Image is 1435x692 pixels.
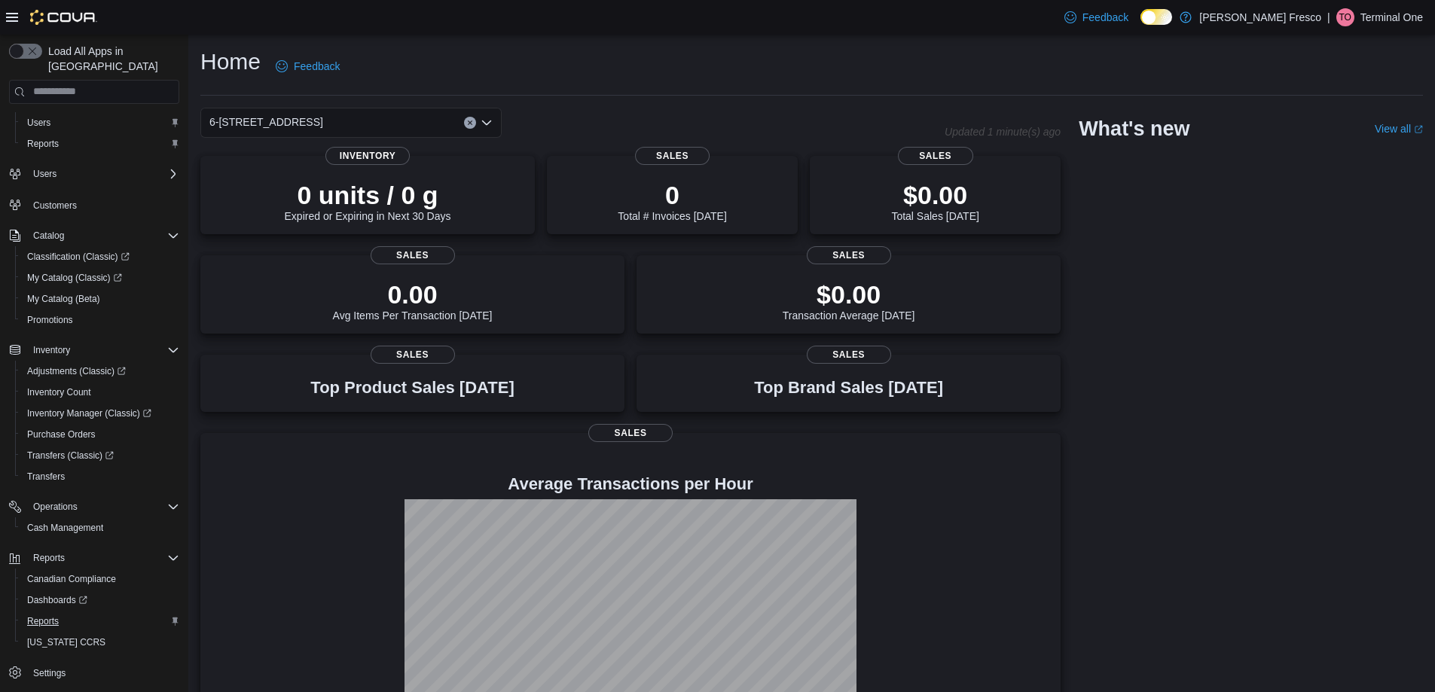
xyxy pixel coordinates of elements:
[891,180,979,210] p: $0.00
[3,194,185,215] button: Customers
[27,522,103,534] span: Cash Management
[42,44,179,74] span: Load All Apps in [GEOGRAPHIC_DATA]
[21,269,128,287] a: My Catalog (Classic)
[33,200,77,212] span: Customers
[21,362,132,380] a: Adjustments (Classic)
[371,346,455,364] span: Sales
[33,230,64,242] span: Catalog
[21,425,179,444] span: Purchase Orders
[27,197,83,215] a: Customers
[15,133,185,154] button: Reports
[21,425,102,444] a: Purchase Orders
[21,404,179,422] span: Inventory Manager (Classic)
[27,573,116,585] span: Canadian Compliance
[3,496,185,517] button: Operations
[15,403,185,424] a: Inventory Manager (Classic)
[371,246,455,264] span: Sales
[891,180,979,222] div: Total Sales [DATE]
[21,519,109,537] a: Cash Management
[1058,2,1134,32] a: Feedback
[15,569,185,590] button: Canadian Compliance
[27,663,179,682] span: Settings
[21,290,106,308] a: My Catalog (Beta)
[27,664,72,682] a: Settings
[945,126,1061,138] p: Updated 1 minute(s) ago
[21,468,179,486] span: Transfers
[21,612,65,630] a: Reports
[3,547,185,569] button: Reports
[21,447,179,465] span: Transfers (Classic)
[618,180,726,210] p: 0
[635,147,710,165] span: Sales
[285,180,451,222] div: Expired or Expiring in Next 30 Days
[15,517,185,538] button: Cash Management
[27,227,179,245] span: Catalog
[21,591,179,609] span: Dashboards
[27,272,122,284] span: My Catalog (Classic)
[21,633,179,651] span: Washington CCRS
[783,279,915,322] div: Transaction Average [DATE]
[285,180,451,210] p: 0 units / 0 g
[21,269,179,287] span: My Catalog (Classic)
[21,114,56,132] a: Users
[27,498,84,516] button: Operations
[33,552,65,564] span: Reports
[27,386,91,398] span: Inventory Count
[310,379,514,397] h3: Top Product Sales [DATE]
[15,466,185,487] button: Transfers
[27,195,179,214] span: Customers
[783,279,915,309] p: $0.00
[1360,8,1423,26] p: Terminal One
[27,450,114,462] span: Transfers (Classic)
[27,341,179,359] span: Inventory
[1327,8,1330,26] p: |
[27,549,179,567] span: Reports
[1336,8,1354,26] div: Terminal One
[27,365,126,377] span: Adjustments (Classic)
[270,51,346,81] a: Feedback
[27,594,87,606] span: Dashboards
[27,117,50,129] span: Users
[21,135,179,153] span: Reports
[1375,123,1423,135] a: View allExternal link
[27,407,151,419] span: Inventory Manager (Classic)
[21,362,179,380] span: Adjustments (Classic)
[325,147,410,165] span: Inventory
[27,471,65,483] span: Transfers
[27,251,130,263] span: Classification (Classic)
[15,445,185,466] a: Transfers (Classic)
[333,279,493,322] div: Avg Items Per Transaction [DATE]
[15,632,185,653] button: [US_STATE] CCRS
[33,344,70,356] span: Inventory
[1199,8,1321,26] p: [PERSON_NAME] Fresco
[21,383,97,401] a: Inventory Count
[1140,9,1172,25] input: Dark Mode
[21,248,136,266] a: Classification (Classic)
[21,591,93,609] a: Dashboards
[21,135,65,153] a: Reports
[21,311,179,329] span: Promotions
[21,248,179,266] span: Classification (Classic)
[1140,25,1141,26] span: Dark Mode
[3,163,185,184] button: Users
[1414,125,1423,134] svg: External link
[15,309,185,331] button: Promotions
[27,165,179,183] span: Users
[1339,8,1351,26] span: TO
[898,147,973,165] span: Sales
[30,10,97,25] img: Cova
[588,424,673,442] span: Sales
[15,112,185,133] button: Users
[3,662,185,684] button: Settings
[27,615,59,627] span: Reports
[1082,10,1128,25] span: Feedback
[21,570,179,588] span: Canadian Compliance
[27,165,63,183] button: Users
[27,293,100,305] span: My Catalog (Beta)
[27,138,59,150] span: Reports
[27,428,96,441] span: Purchase Orders
[15,611,185,632] button: Reports
[21,612,179,630] span: Reports
[15,361,185,382] a: Adjustments (Classic)
[21,311,79,329] a: Promotions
